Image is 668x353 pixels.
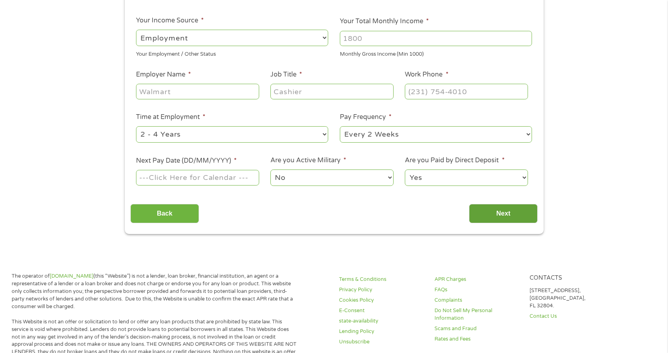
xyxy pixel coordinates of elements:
[136,113,205,121] label: Time at Employment
[339,307,425,315] a: E-Consent
[270,71,302,79] label: Job Title
[435,325,520,333] a: Scams and Fraud
[136,170,259,185] input: ---Click Here for Calendar ---
[340,17,429,26] label: Your Total Monthly Income
[339,338,425,346] a: Unsubscribe
[339,297,425,304] a: Cookies Policy
[136,84,259,99] input: Walmart
[12,272,298,310] p: The operator of (this “Website”) is not a lender, loan broker, financial institution, an agent or...
[405,156,504,165] label: Are you Paid by Direct Deposit
[270,156,346,165] label: Are you Active Military
[339,328,425,335] a: Lending Policy
[270,84,393,99] input: Cashier
[136,157,237,165] label: Next Pay Date (DD/MM/YYYY)
[435,335,520,343] a: Rates and Fees
[469,204,538,224] input: Next
[339,317,425,325] a: state-availability
[435,286,520,294] a: FAQs
[530,313,615,320] a: Contact Us
[136,16,204,25] label: Your Income Source
[530,287,615,310] p: [STREET_ADDRESS], [GEOGRAPHIC_DATA], FL 32804.
[435,307,520,322] a: Do Not Sell My Personal Information
[340,113,392,121] label: Pay Frequency
[340,31,532,46] input: 1800
[435,297,520,304] a: Complaints
[405,71,448,79] label: Work Phone
[339,276,425,283] a: Terms & Conditions
[50,273,93,279] a: [DOMAIN_NAME]
[530,274,615,282] h4: Contacts
[339,286,425,294] a: Privacy Policy
[136,71,191,79] label: Employer Name
[130,204,199,224] input: Back
[405,84,528,99] input: (231) 754-4010
[340,48,532,58] div: Monthly Gross Income (Min 1000)
[435,276,520,283] a: APR Charges
[136,48,328,58] div: Your Employment / Other Status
